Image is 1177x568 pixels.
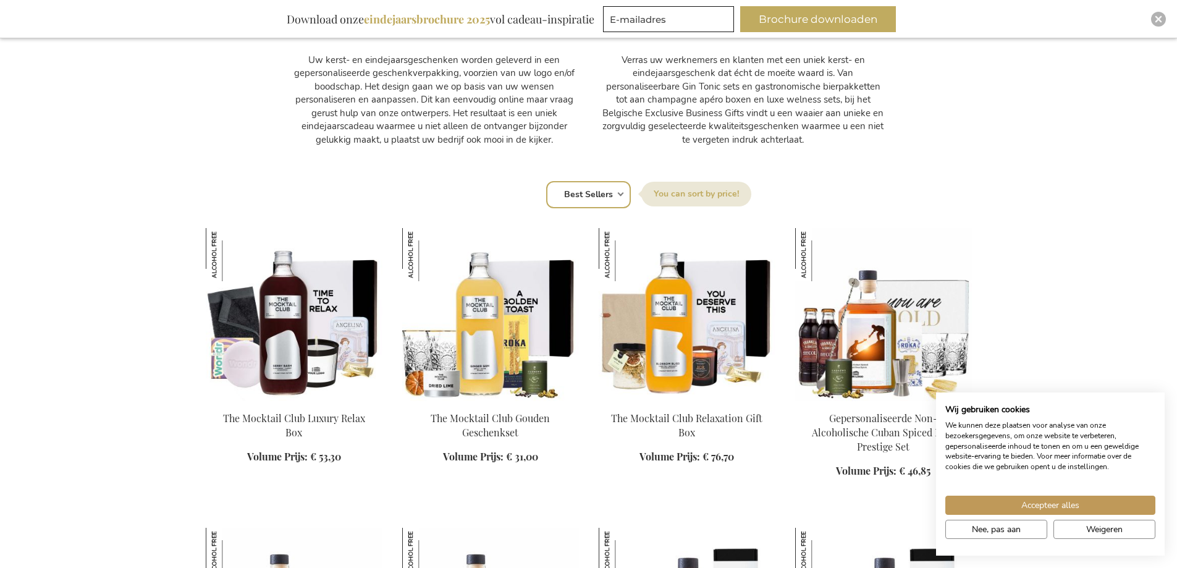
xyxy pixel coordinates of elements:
a: Personalised Non-Alcoholic Cuban Spiced Rum Prestige Set Gepersonaliseerde Non-Alcoholische Cuban... [795,396,972,408]
a: Volume Prijs: € 53,30 [247,450,341,464]
p: We kunnen deze plaatsen voor analyse van onze bezoekersgegevens, om onze website te verbeteren, g... [945,420,1155,472]
a: Gepersonaliseerde Non-Alcoholische Cuban Spiced Rum Prestige Set [812,412,955,453]
img: The Mocktail Club Gouden Geschenkset [402,228,455,281]
div: Download onze vol cadeau-inspiratie [281,6,600,32]
div: Close [1151,12,1166,27]
input: E-mailadres [603,6,734,32]
img: The Mocktail Club Luxury Relax Box [206,228,259,281]
img: Close [1155,15,1162,23]
span: € 46,85 [899,464,930,477]
h2: GEPERSONALISEERDE GESCHENKVERPAKKING [292,2,576,41]
span: Nee, pas aan [972,523,1021,536]
a: The Mocktail Club Luxury Relax Box The Mocktail Club Luxury Relax Box [206,396,382,408]
span: Accepteer alles [1021,499,1079,512]
span: Volume Prijs: [836,464,896,477]
form: marketing offers and promotions [603,6,738,36]
span: Volume Prijs: [443,450,504,463]
button: Brochure downloaden [740,6,896,32]
h2: EINDEJAARSCADEAUS MÉT IMPACT [601,2,885,41]
a: The Mocktail Club Gouden Geschenkset [431,412,550,439]
img: The Mocktail Club Golden Gift Set Ginger Gem [402,228,579,401]
a: The Mocktail Club Luxury Relax Box [223,412,365,439]
span: € 53,30 [310,450,341,463]
p: Verras uw werknemers en klanten met een uniek kerst- en eindejaarsgeschenk dat écht de moeite waa... [601,54,885,146]
b: eindejaarsbrochure 2025 [364,12,490,27]
span: Weigeren [1086,523,1123,536]
button: Alle cookies weigeren [1053,520,1155,539]
img: Personalised Non-Alcoholic Cuban Spiced Rum Prestige Set [795,228,972,401]
span: € 31,00 [506,450,538,463]
span: € 76,70 [702,450,734,463]
img: The Mocktail Club Relaxation Gift Box [599,228,775,401]
button: Pas cookie voorkeuren aan [945,520,1047,539]
span: Volume Prijs: [639,450,700,463]
img: Gepersonaliseerde Non-Alcoholische Cuban Spiced Rum Prestige Set [795,228,848,281]
a: The Mocktail Club Golden Gift Set Ginger Gem The Mocktail Club Gouden Geschenkset [402,396,579,408]
a: The Mocktail Club Relaxation Gift Box [611,412,762,439]
label: Sorteer op [641,182,751,206]
a: Volume Prijs: € 46,85 [836,464,930,478]
h2: Wij gebruiken cookies [945,404,1155,415]
a: Volume Prijs: € 76,70 [639,450,734,464]
button: Accepteer alle cookies [945,496,1155,515]
a: Volume Prijs: € 31,00 [443,450,538,464]
p: Uw kerst- en eindejaarsgeschenken worden geleverd in een gepersonaliseerde geschenkverpakking, vo... [292,54,576,146]
a: The Mocktail Club Relaxation Gift Box The Mocktail Club Relaxation Gift Box [599,396,775,408]
span: Volume Prijs: [247,450,308,463]
img: The Mocktail Club Luxury Relax Box [206,228,382,401]
img: The Mocktail Club Relaxation Gift Box [599,228,652,281]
